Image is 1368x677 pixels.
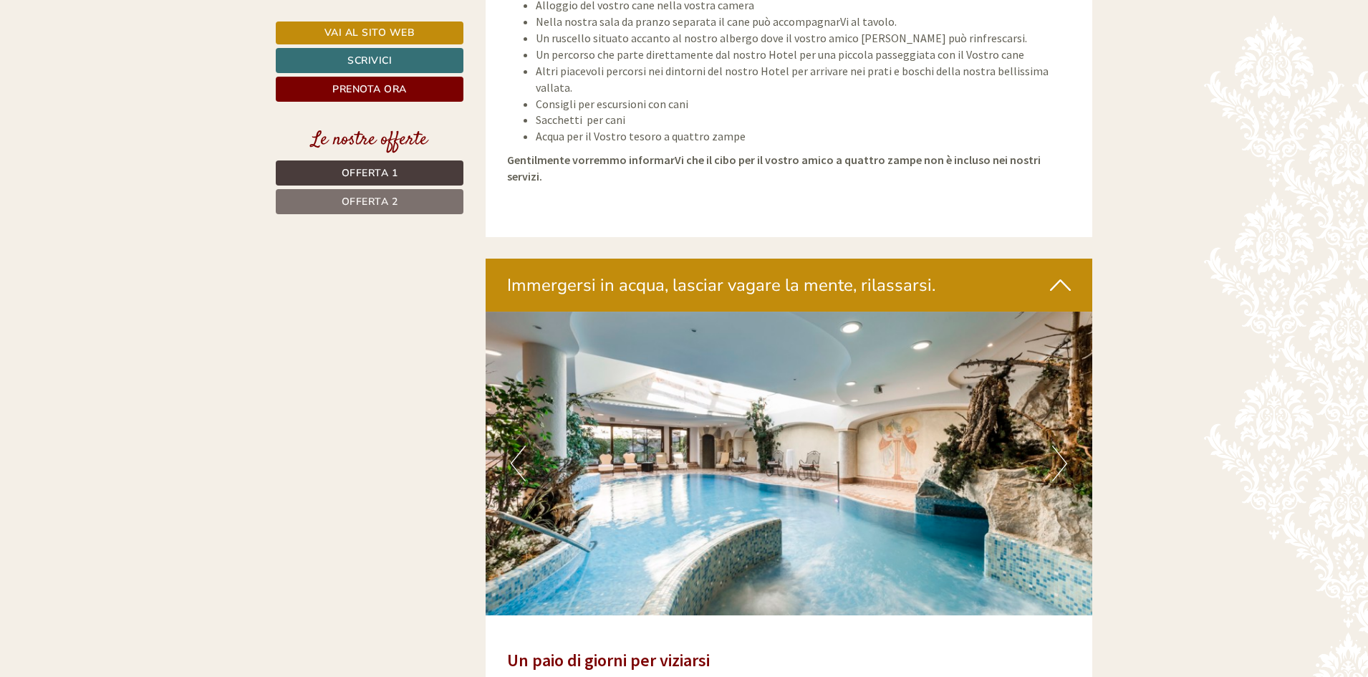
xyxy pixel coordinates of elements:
[11,39,218,82] div: Buon giorno, come possiamo aiutarla?
[276,21,463,44] a: Vai al sito web
[21,42,211,53] div: [GEOGRAPHIC_DATA]
[253,11,312,35] div: giovedì
[507,153,1041,183] strong: Gentilmente vorremmo informarVi che il cibo per il vostro amico a quattro zampe non è incluso nei...
[536,112,1071,128] li: Sacchetti per cani
[276,48,463,73] a: Scrivici
[21,69,211,80] small: 15:13
[342,195,398,208] span: Offerta 2
[507,649,710,671] strong: Un paio di giorni per viziarsi
[536,128,1071,145] li: Acqua per il Vostro tesoro a quattro zampe
[486,259,1093,312] div: Immergersi in acqua, lasciar vagare la mente, rilassarsi.
[536,30,1071,47] li: Un ruscello situato accanto al nostro albergo dove il vostro amico [PERSON_NAME] può rinfrescarsi.
[536,63,1071,96] li: Altri piacevoli percorsi nei dintorni del nostro Hotel per arrivare nei prati e boschi della nost...
[511,446,526,481] button: Previous
[276,77,463,102] a: Prenota ora
[536,14,1071,30] li: Nella nostra sala da pranzo separata il cane può accompagnarVi al tavolo.
[1052,446,1067,481] button: Next
[536,47,1071,63] li: Un percorso che parte direttamente dal nostro Hotel per una piccola passeggiata con il Vostro cane
[491,378,565,403] button: Invia
[342,166,398,180] span: Offerta 1
[536,96,1071,112] li: Consigli per escursioni con cani
[276,127,463,153] div: Le nostre offerte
